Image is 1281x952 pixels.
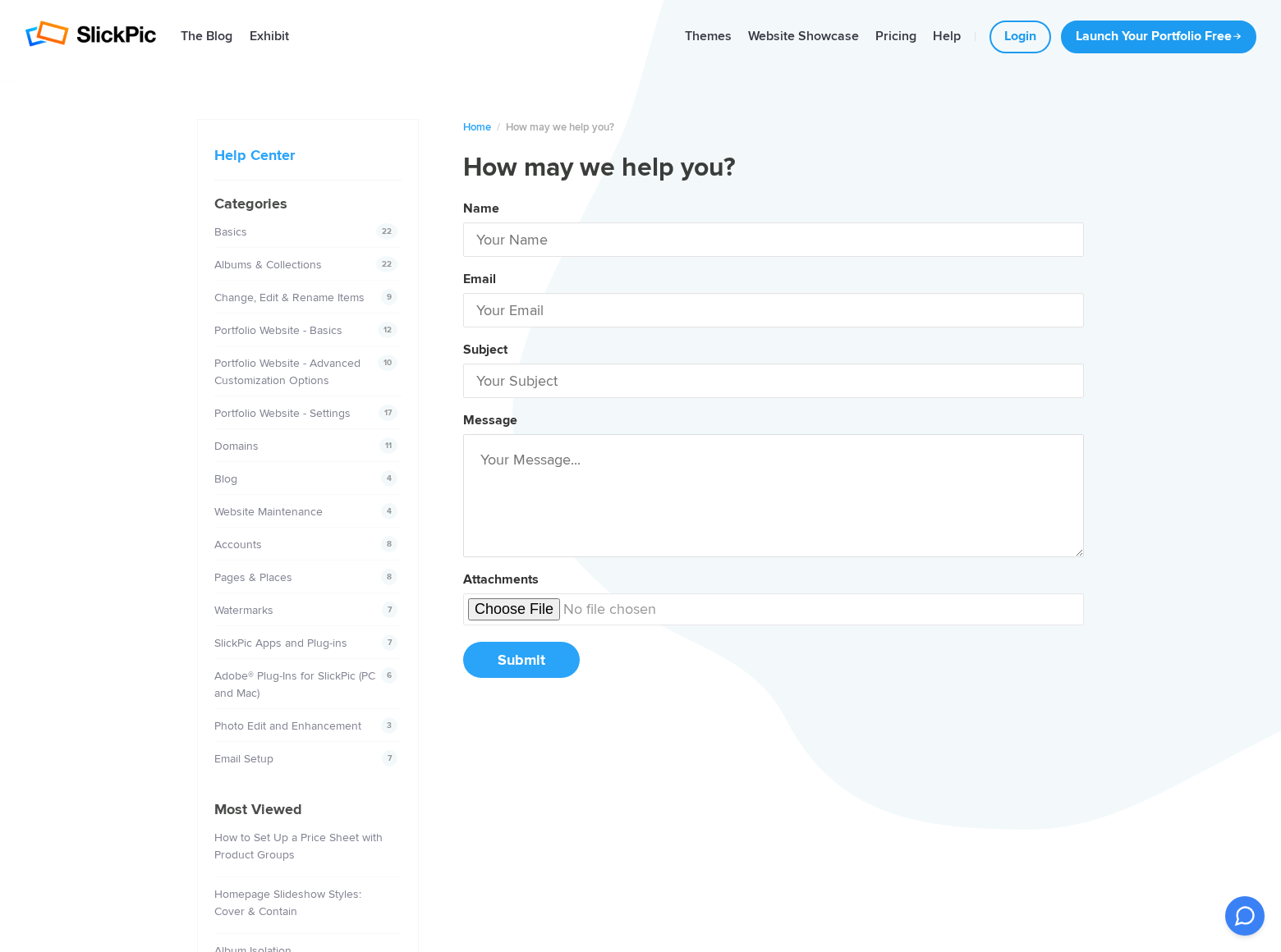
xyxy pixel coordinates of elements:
a: Portfolio Website - Advanced Customization Options [214,356,360,387]
span: How may we help you? [506,121,614,134]
label: Attachments [463,571,539,588]
span: 22 [376,256,397,272]
a: Pages & Places [214,570,292,584]
h4: Most Viewed [214,799,402,821]
h1: How may we help you? [463,152,1084,185]
input: Your Email [463,293,1084,327]
span: 9 [381,289,397,305]
span: 4 [381,470,397,487]
a: Website Maintenance [214,505,323,519]
span: 10 [378,355,397,371]
a: Email Setup [214,752,273,766]
a: Watermarks [214,603,273,617]
input: undefined [463,593,1084,625]
label: Email [463,271,496,287]
span: 17 [379,405,397,421]
span: / [497,121,500,134]
a: Portfolio Website - Settings [214,406,351,420]
span: 7 [382,602,397,618]
a: Basics [214,225,247,239]
a: Change, Edit & Rename Items [214,291,365,304]
a: Home [463,121,491,134]
button: Submit [463,642,580,678]
a: Help Center [214,146,295,164]
span: 12 [378,322,397,338]
a: SlickPic Apps and Plug-ins [214,636,347,650]
span: 8 [381,536,397,552]
a: Portfolio Website - Basics [214,323,342,337]
a: Domains [214,439,259,453]
span: 22 [376,223,397,240]
a: How to Set Up a Price Sheet with Product Groups [214,831,383,862]
span: 3 [381,717,397,734]
button: NameEmailSubjectMessageAttachmentsSubmit [463,195,1084,695]
span: 6 [381,667,397,684]
a: Adobe® Plug-Ins for SlickPic (PC and Mac) [214,669,375,700]
input: Your Name [463,222,1084,257]
a: Accounts [214,538,262,552]
input: Your Subject [463,364,1084,398]
label: Message [463,412,517,428]
span: 11 [379,437,397,454]
a: Homepage Slideshow Styles: Cover & Contain [214,887,361,918]
h4: Categories [214,193,402,215]
span: 8 [381,569,397,585]
span: 7 [382,750,397,767]
span: 7 [382,634,397,651]
span: 4 [381,503,397,519]
label: Subject [463,341,507,358]
label: Name [463,200,499,217]
a: Albums & Collections [214,258,322,272]
a: Photo Edit and Enhancement [214,719,361,733]
a: Blog [214,472,237,486]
